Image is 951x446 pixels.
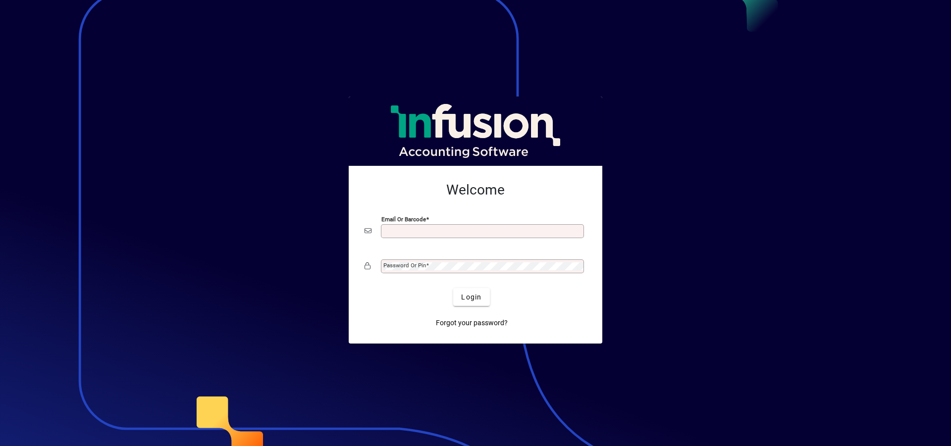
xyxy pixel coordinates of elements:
[436,318,508,328] span: Forgot your password?
[381,216,426,223] mat-label: Email or Barcode
[383,262,426,269] mat-label: Password or Pin
[365,182,586,198] h2: Welcome
[453,288,489,306] button: Login
[432,314,512,332] a: Forgot your password?
[461,292,481,302] span: Login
